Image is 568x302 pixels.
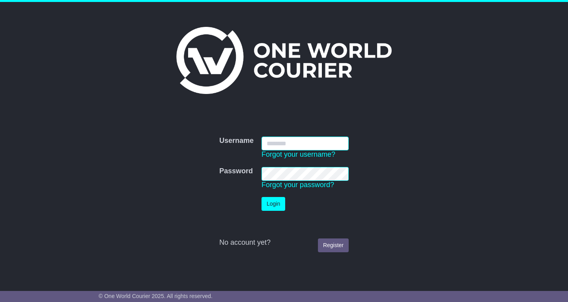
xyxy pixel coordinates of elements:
[99,293,213,299] span: © One World Courier 2025. All rights reserved.
[262,181,334,189] a: Forgot your password?
[262,197,285,211] button: Login
[262,150,335,158] a: Forgot your username?
[176,27,392,94] img: One World
[318,238,349,252] a: Register
[219,137,254,145] label: Username
[219,238,349,247] div: No account yet?
[219,167,253,176] label: Password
